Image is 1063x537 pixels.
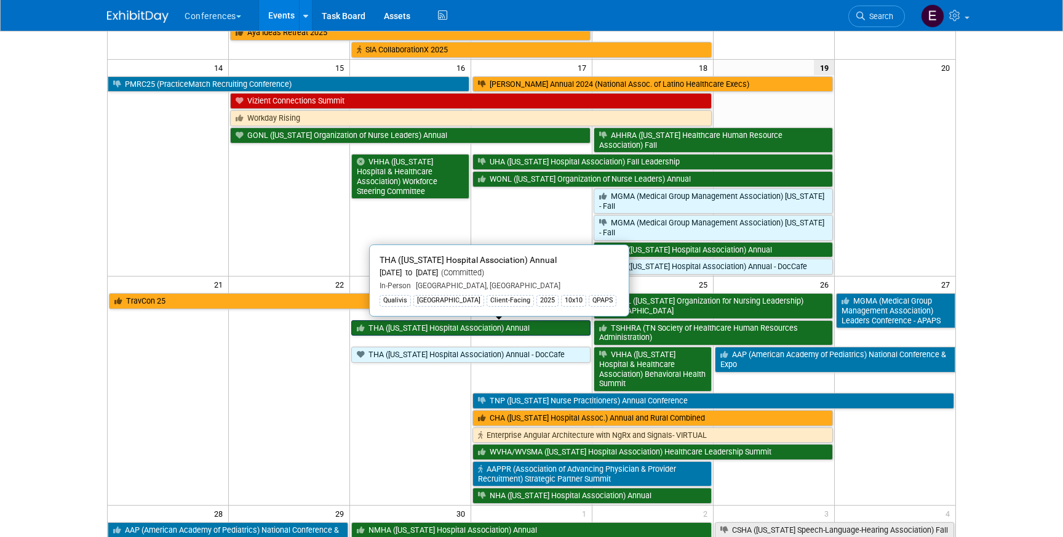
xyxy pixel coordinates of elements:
[594,347,712,392] a: VHHA ([US_STATE] Hospital & Healthcare Association) Behavioral Health Summit
[472,427,833,443] a: Enterprise Angular Architecture with NgRx and Signals- VIRTUAL
[230,127,591,143] a: GONL ([US_STATE] Organization of Nurse Leaders) Annual
[351,347,591,363] a: THA ([US_STATE] Hospital Association) Annual - DocCafe
[823,506,834,521] span: 3
[413,295,484,306] div: [GEOGRAPHIC_DATA]
[108,76,469,92] a: PMRC25 (PracticeMatch Recruiting Conference)
[698,277,713,292] span: 25
[581,506,592,521] span: 1
[944,506,955,521] span: 4
[351,42,712,58] a: SIA CollaborationX 2025
[594,259,833,275] a: THA ([US_STATE] Hospital Association) Annual - DocCafe
[213,277,228,292] span: 21
[109,293,591,309] a: TravCon 25
[472,461,712,487] a: AAPPR (Association of Advancing Physician & Provider Recruitment) Strategic Partner Summit
[594,188,833,214] a: MGMA (Medical Group Management Association) [US_STATE] - Fall
[213,506,228,521] span: 28
[589,295,616,306] div: QPAPS
[814,60,834,75] span: 19
[865,12,893,21] span: Search
[230,25,591,41] a: Aya Ideas Retreat 2025
[380,255,557,265] span: THA ([US_STATE] Hospital Association) Annual
[411,281,560,290] span: [GEOGRAPHIC_DATA], [GEOGRAPHIC_DATA]
[921,4,944,28] img: Erin Anderson
[536,295,559,306] div: 2025
[230,110,711,126] a: Workday Rising
[836,293,955,328] a: MGMA (Medical Group Management Association) Leaders Conference - APAPS
[561,295,586,306] div: 10x10
[594,127,833,153] a: AHHRA ([US_STATE] Healthcare Human Resource Association) Fall
[594,320,833,345] a: TSHHRA (TN Society of Healthcare Human Resources Administration)
[213,60,228,75] span: 14
[472,76,833,92] a: [PERSON_NAME] Annual 2024 (National Assoc. of Latino Healthcare Execs)
[380,295,411,306] div: Qualivis
[230,93,711,109] a: Vizient Connections Summit
[487,295,534,306] div: Client-Facing
[351,320,591,336] a: THA ([US_STATE] Hospital Association) Annual
[107,10,169,23] img: ExhibitDay
[698,60,713,75] span: 18
[848,6,905,27] a: Search
[940,60,955,75] span: 20
[438,268,484,277] span: (Committed)
[455,60,471,75] span: 16
[472,154,833,170] a: UHA ([US_STATE] Hospital Association) Fall Leadership
[702,506,713,521] span: 2
[334,277,349,292] span: 22
[715,347,955,372] a: AAP (American Academy of Pediatrics) National Conference & Expo
[472,393,954,409] a: TNP ([US_STATE] Nurse Practitioners) Annual Conference
[594,215,833,240] a: MGMA (Medical Group Management Association) [US_STATE] - Fall
[472,410,833,426] a: CHA ([US_STATE] Hospital Assoc.) Annual and Rural Combined
[594,293,833,318] a: TONL ([US_STATE] Organization for Nursing Leadership) [GEOGRAPHIC_DATA]
[576,60,592,75] span: 17
[472,444,833,460] a: WVHA/WVSMA ([US_STATE] Hospital Association) Healthcare Leadership Summit
[940,277,955,292] span: 27
[380,281,411,290] span: In-Person
[334,60,349,75] span: 15
[351,154,469,199] a: VHHA ([US_STATE] Hospital & Healthcare Association) Workforce Steering Committee
[594,242,833,258] a: THA ([US_STATE] Hospital Association) Annual
[472,171,833,187] a: WONL ([US_STATE] Organization of Nurse Leaders) Annual
[472,488,712,504] a: NHA ([US_STATE] Hospital Association) Annual
[380,268,619,278] div: [DATE] to [DATE]
[334,506,349,521] span: 29
[819,277,834,292] span: 26
[455,506,471,521] span: 30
